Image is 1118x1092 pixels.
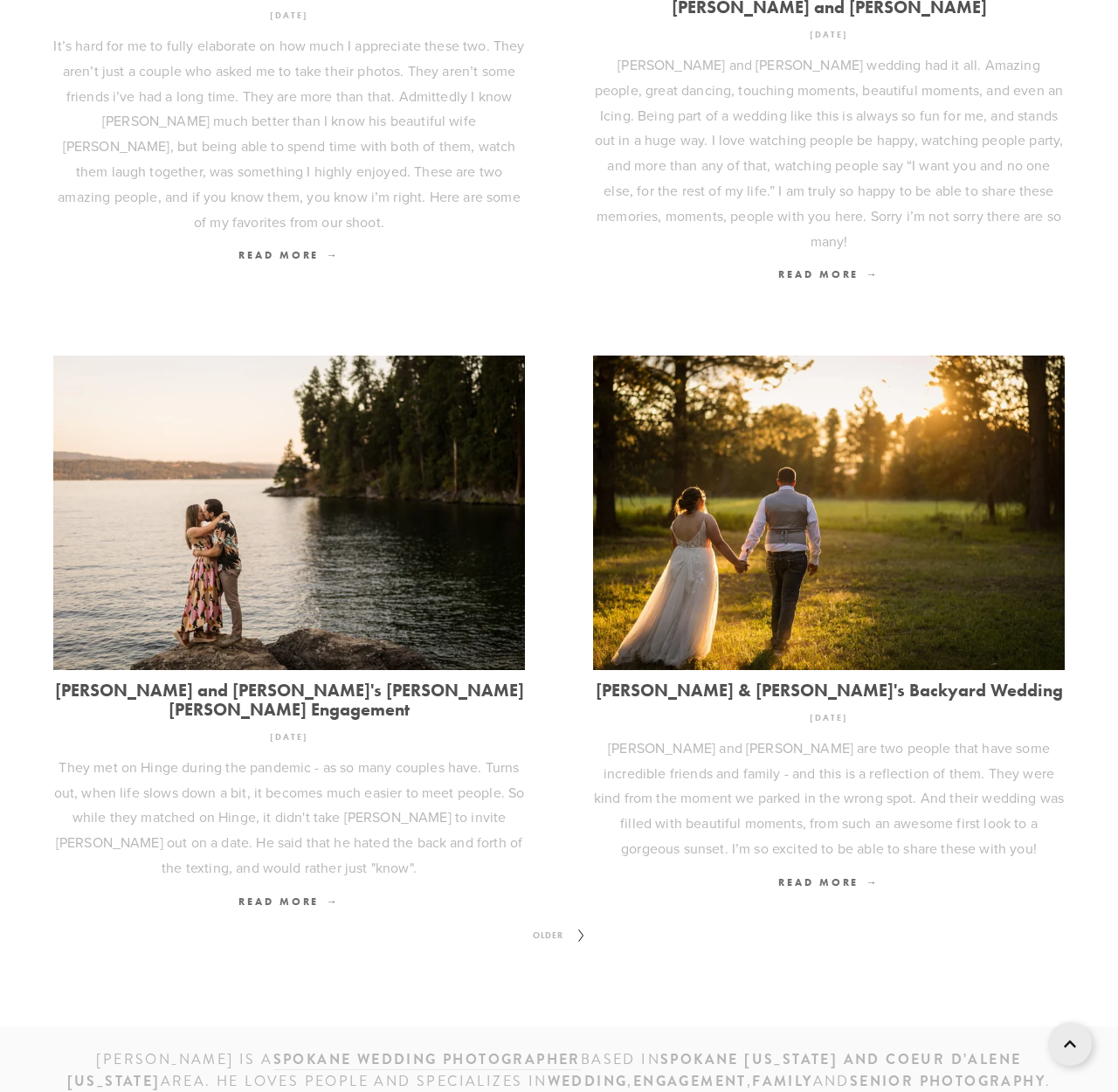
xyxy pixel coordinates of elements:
img: Fernando and Jaimey's Tubbs Hill Engagement [53,356,525,670]
span: Older [526,924,570,947]
a: [PERSON_NAME] and [PERSON_NAME]'s [PERSON_NAME] [PERSON_NAME] Engagement [53,681,525,719]
span: Read More [778,267,879,280]
a: Older [519,915,599,957]
strong: senior photography [850,1071,1046,1091]
a: Read More [593,262,1065,287]
a: Read More [53,243,525,268]
p: [PERSON_NAME] and [PERSON_NAME] wedding had it all. Amazing people, great dancing, touching momen... [593,52,1065,253]
a: Read More [53,889,525,915]
strong: engagement [633,1071,747,1091]
span: Read More [238,895,339,908]
time: [DATE] [810,706,848,729]
span: Read More [778,875,879,888]
strong: wedding [548,1071,628,1091]
img: Kevin &amp; Abby's Backyard Wedding [593,356,1065,670]
p: They met on Hinge during the pandemic - as so many couples have. Turns out, when life slows down ... [53,755,525,881]
a: Read More [593,870,1065,895]
time: [DATE] [270,3,308,27]
span: Read More [238,248,339,261]
strong: Spokane wedding photographer [273,1049,581,1069]
p: It’s hard for me to fully elaborate on how much I appreciate these two. They aren’t just a couple... [53,33,525,234]
time: [DATE] [810,23,848,46]
p: [PERSON_NAME] and [PERSON_NAME] are two people that have some incredible friends and family - and... [593,736,1065,861]
a: [PERSON_NAME] & [PERSON_NAME]'s Backyard Wedding [593,681,1065,700]
a: Spokane wedding photographer [273,1049,581,1071]
strong: family [752,1071,812,1091]
time: [DATE] [270,725,308,749]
